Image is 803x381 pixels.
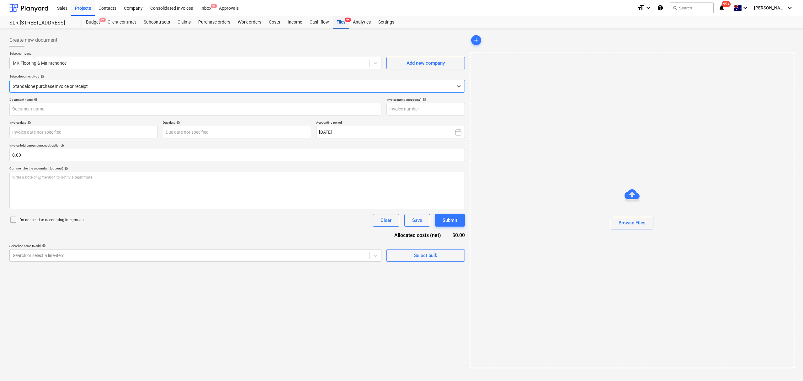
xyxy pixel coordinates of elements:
p: Accounting period [316,121,465,126]
button: Save [404,214,430,227]
span: 9+ [345,18,351,22]
input: Invoice total amount (net cost, optional) [9,149,465,161]
div: Select line-items to add [9,244,381,248]
i: notifications [719,4,725,12]
span: help [63,167,68,170]
span: 99+ [722,1,731,7]
input: Document name [9,103,381,115]
div: Files [333,16,349,29]
i: format_size [637,4,645,12]
i: keyboard_arrow_down [645,4,652,12]
span: help [33,98,38,101]
span: help [421,98,426,101]
a: Client contract [104,16,140,29]
div: Submit [443,216,457,224]
p: Select company [9,51,381,57]
div: Allocated costs (net) [383,232,451,239]
button: Add new company [386,57,465,69]
div: SLR [STREET_ADDRESS] [9,20,75,26]
a: Settings [375,16,398,29]
div: Save [412,216,422,224]
button: Select bulk [386,249,465,262]
div: Browse Files [619,219,646,227]
i: Knowledge base [657,4,663,12]
div: Comment for the accountant (optional) [9,166,465,170]
span: 9+ [211,4,217,8]
button: Browse Files [611,217,653,229]
a: Claims [174,16,194,29]
a: Cash flow [306,16,333,29]
div: Clear [380,216,391,224]
button: Clear [373,214,399,227]
p: Invoice total amount (net cost, optional) [9,143,465,149]
a: Income [284,16,306,29]
input: Due date not specified [163,126,311,138]
div: $0.00 [451,232,465,239]
span: help [39,75,44,78]
a: Budget9+ [82,16,104,29]
span: Create new document [9,36,57,44]
i: keyboard_arrow_down [786,4,794,12]
div: Select document type [9,74,465,78]
span: [PERSON_NAME] [754,5,785,10]
div: Invoice date [9,121,158,125]
span: add [472,36,480,44]
div: Document name [9,98,381,102]
button: Search [670,3,714,13]
div: Add new company [407,59,445,67]
div: Due date [163,121,311,125]
div: Browse Files [470,53,794,368]
input: Invoice number [386,103,465,115]
span: 9+ [99,18,106,22]
a: Analytics [349,16,375,29]
span: help [175,121,180,125]
i: keyboard_arrow_down [742,4,749,12]
span: search [673,5,678,10]
span: help [26,121,31,125]
input: Invoice date not specified [9,126,158,138]
a: Costs [265,16,284,29]
a: Work orders [234,16,265,29]
p: Do not send to accounting integration [19,217,84,223]
a: Purchase orders [194,16,234,29]
button: [DATE] [316,126,465,138]
a: Subcontracts [140,16,174,29]
div: Select bulk [414,251,437,260]
a: Files9+ [333,16,349,29]
div: Invoice number (optional) [386,98,465,102]
div: Budget [82,16,104,29]
span: help [41,244,46,248]
button: Submit [435,214,465,227]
